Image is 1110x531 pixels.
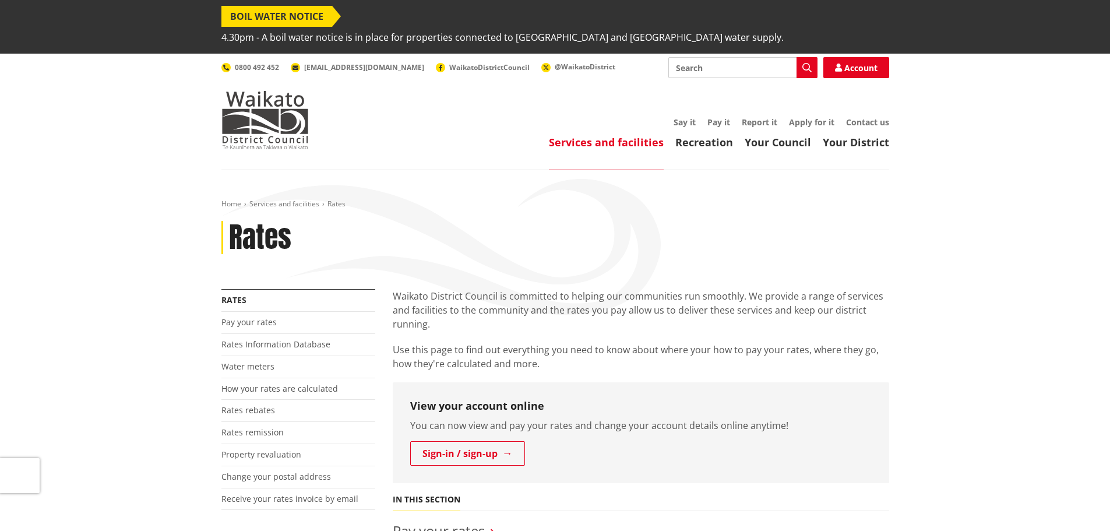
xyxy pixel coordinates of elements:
[221,199,889,209] nav: breadcrumb
[674,117,696,128] a: Say it
[393,289,889,331] p: Waikato District Council is committed to helping our communities run smoothly. We provide a range...
[221,361,274,372] a: Water meters
[668,57,817,78] input: Search input
[221,6,332,27] span: BOIL WATER NOTICE
[410,419,872,432] p: You can now view and pay your rates and change your account details online anytime!
[221,91,309,149] img: Waikato District Council - Te Kaunihera aa Takiwaa o Waikato
[823,57,889,78] a: Account
[249,199,319,209] a: Services and facilities
[221,449,301,460] a: Property revaluation
[221,317,277,328] a: Pay your rates
[221,471,331,482] a: Change your postal address
[789,117,834,128] a: Apply for it
[745,135,811,149] a: Your Council
[221,199,241,209] a: Home
[549,135,664,149] a: Services and facilities
[221,383,338,394] a: How your rates are calculated
[221,27,784,48] span: 4.30pm - A boil water notice is in place for properties connected to [GEOGRAPHIC_DATA] and [GEOGR...
[304,62,424,72] span: [EMAIL_ADDRESS][DOMAIN_NAME]
[410,441,525,466] a: Sign-in / sign-up
[393,495,460,505] h5: In this section
[221,294,246,305] a: Rates
[823,135,889,149] a: Your District
[541,62,615,72] a: @WaikatoDistrict
[393,343,889,371] p: Use this page to find out everything you need to know about where your how to pay your rates, whe...
[221,427,284,438] a: Rates remission
[235,62,279,72] span: 0800 492 452
[410,400,872,413] h3: View your account online
[221,493,358,504] a: Receive your rates invoice by email
[436,62,530,72] a: WaikatoDistrictCouncil
[555,62,615,72] span: @WaikatoDistrict
[221,62,279,72] a: 0800 492 452
[449,62,530,72] span: WaikatoDistrictCouncil
[221,405,275,416] a: Rates rebates
[846,117,889,128] a: Contact us
[675,135,733,149] a: Recreation
[707,117,730,128] a: Pay it
[742,117,777,128] a: Report it
[221,339,330,350] a: Rates Information Database
[327,199,346,209] span: Rates
[229,221,291,255] h1: Rates
[291,62,424,72] a: [EMAIL_ADDRESS][DOMAIN_NAME]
